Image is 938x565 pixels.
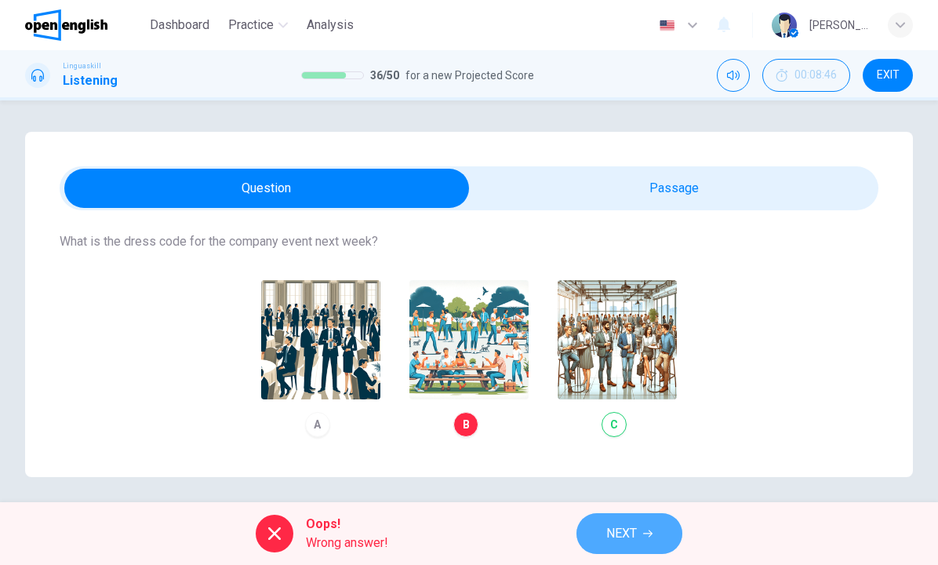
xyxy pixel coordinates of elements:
img: en [657,20,677,31]
button: NEXT [576,513,682,554]
span: What is the dress code for the company event next week? [60,232,878,251]
button: 00:08:46 [762,59,850,92]
span: Oops! [306,515,388,534]
a: OpenEnglish logo [25,9,144,41]
img: Profile picture [772,13,797,38]
span: Wrong answer! [306,534,388,552]
span: for a new Projected Score [405,66,534,85]
span: NEXT [606,523,637,545]
span: EXIT [877,69,900,82]
h1: Listening [63,71,118,90]
span: 36 / 50 [370,66,399,85]
img: OpenEnglish logo [25,9,107,41]
span: Analysis [307,16,354,35]
span: Dashboard [150,16,209,35]
div: [PERSON_NAME] [809,16,869,35]
button: Analysis [300,11,360,39]
span: 00:08:46 [794,69,837,82]
button: Practice [222,11,294,39]
span: Practice [228,16,274,35]
button: Dashboard [144,11,216,39]
div: Mute [717,59,750,92]
button: EXIT [863,59,913,92]
span: Linguaskill [63,60,101,71]
div: Hide [762,59,850,92]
